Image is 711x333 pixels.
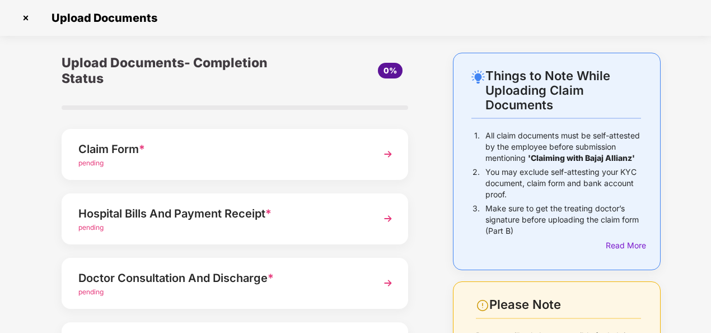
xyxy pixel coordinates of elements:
img: svg+xml;base64,PHN2ZyB4bWxucz0iaHR0cDovL3d3dy53My5vcmcvMjAwMC9zdmciIHdpZHRoPSIyNC4wOTMiIGhlaWdodD... [471,70,485,84]
p: 3. [473,203,480,237]
img: svg+xml;base64,PHN2ZyBpZD0iV2FybmluZ18tXzI0eDI0IiBkYXRhLW5hbWU9Ildhcm5pbmcgLSAyNHgyNCIgeG1sbnM9Im... [476,299,489,312]
div: Things to Note While Uploading Claim Documents [485,68,641,112]
div: Please Note [489,297,641,312]
div: Doctor Consultation And Discharge [78,269,365,287]
img: svg+xml;base64,PHN2ZyBpZD0iTmV4dCIgeG1sbnM9Imh0dHA6Ly93d3cudzMub3JnLzIwMDAvc3ZnIiB3aWR0aD0iMzYiIG... [378,144,398,164]
img: svg+xml;base64,PHN2ZyBpZD0iQ3Jvc3MtMzJ4MzIiIHhtbG5zPSJodHRwOi8vd3d3LnczLm9yZy8yMDAwL3N2ZyIgd2lkdG... [17,9,35,27]
b: 'Claiming with Bajaj Allianz' [528,153,635,163]
img: svg+xml;base64,PHN2ZyBpZD0iTmV4dCIgeG1sbnM9Imh0dHA6Ly93d3cudzMub3JnLzIwMDAvc3ZnIiB3aWR0aD0iMzYiIG... [378,209,398,229]
p: All claim documents must be self-attested by the employee before submission mentioning [485,130,641,164]
div: Read More [606,239,641,252]
div: Upload Documents- Completion Status [62,53,293,89]
p: You may exclude self-attesting your KYC document, claim form and bank account proof. [485,166,641,200]
p: Make sure to get the treating doctor’s signature before uploading the claim form (Part B) [485,203,641,237]
span: 0% [383,66,397,75]
span: pending [78,159,104,167]
span: pending [78,288,104,296]
img: svg+xml;base64,PHN2ZyBpZD0iTmV4dCIgeG1sbnM9Imh0dHA6Ly93d3cudzMub3JnLzIwMDAvc3ZnIiB3aWR0aD0iMzYiIG... [378,273,398,293]
div: Claim Form [78,140,365,158]
p: 1. [474,130,480,164]
span: Upload Documents [40,11,163,25]
div: Hospital Bills And Payment Receipt [78,205,365,223]
p: 2. [473,166,480,200]
span: pending [78,223,104,232]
